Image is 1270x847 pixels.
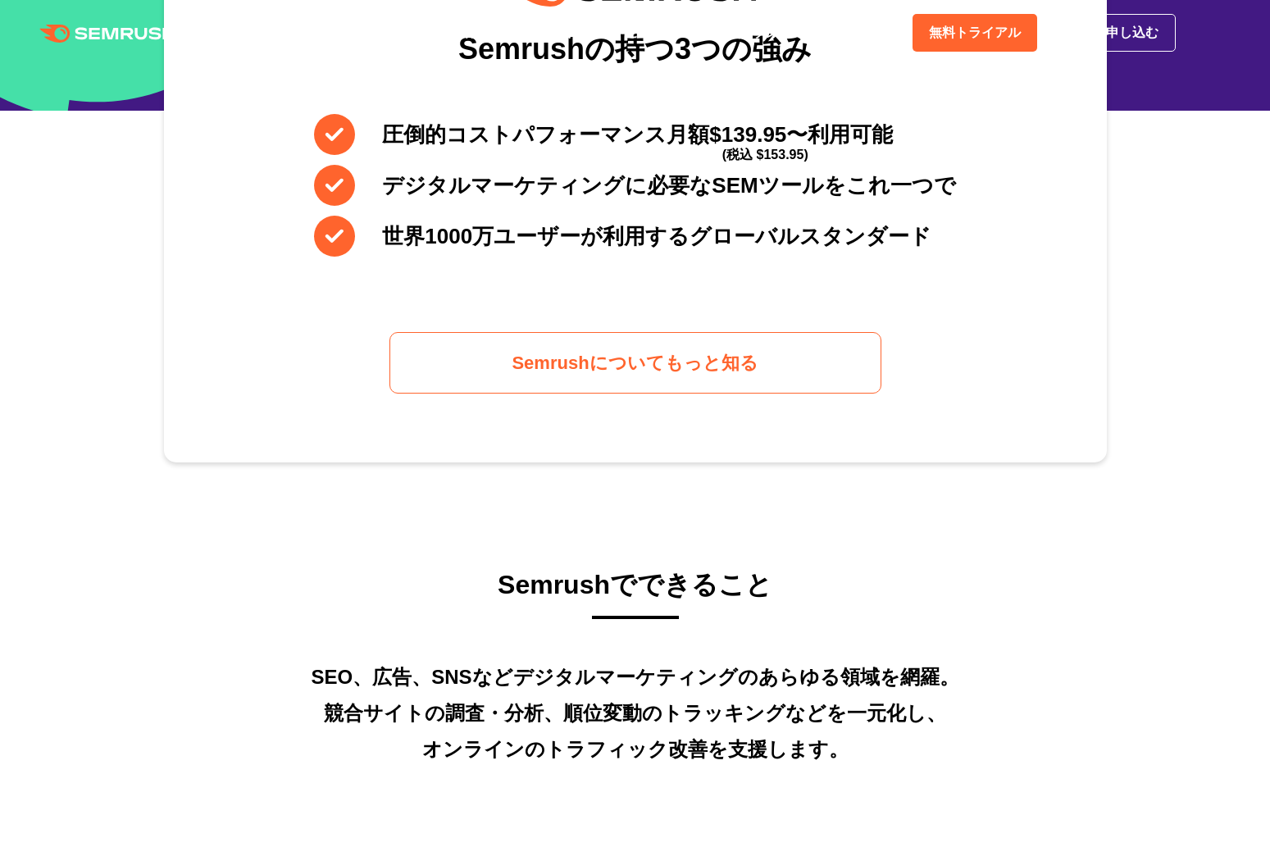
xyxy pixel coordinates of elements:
[1067,22,1158,43] span: デモを申し込む
[512,348,758,377] span: Semrushについてもっと知る
[407,25,435,39] a: 料金
[164,562,1107,607] h3: Semrushでできること
[929,22,1021,43] span: 無料トライアル
[314,216,955,257] li: 世界1000万ユーザーが利用するグローバルスタンダード
[389,332,881,394] a: Semrushについてもっと知る
[314,165,955,206] li: デジタルマーケティングに必要なSEMツールをこれ一つで
[234,25,329,39] a: Semrushとは
[314,114,955,155] li: 圧倒的コストパフォーマンス月額$139.95〜利用可能
[543,25,600,39] a: 導入事例
[625,25,682,39] a: セミナー
[1049,14,1176,52] a: デモを申し込む
[461,25,518,39] a: 活用方法
[353,25,382,39] a: 機能
[913,14,1037,52] a: 無料トライアル
[164,659,1107,767] div: SEO、広告、SNSなどデジタルマーケティングのあらゆる領域を網羅。 競合サイトの調査・分析、順位変動のトラッキングなどを一元化し、 オンラインのトラフィック改善を支援します。
[722,134,808,175] span: (税込 $153.95)
[708,25,823,39] a: 資料ダウンロード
